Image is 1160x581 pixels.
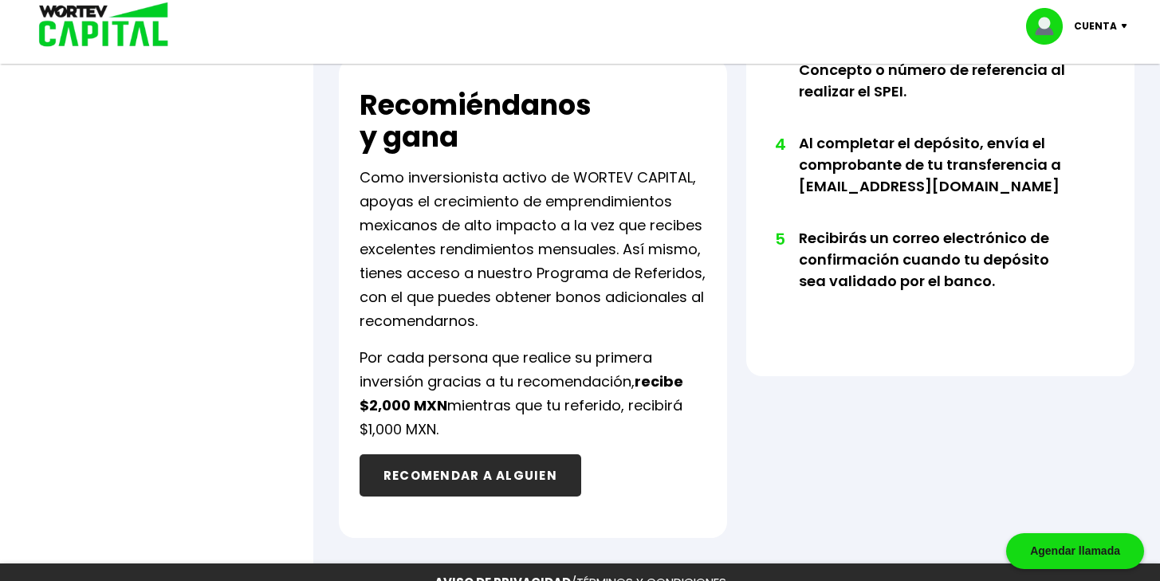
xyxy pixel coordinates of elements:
[1006,533,1144,569] div: Agendar llamada
[775,132,783,156] span: 4
[1026,8,1074,45] img: profile-image
[360,454,581,497] button: RECOMENDAR A ALGUIEN
[1074,14,1117,38] p: Cuenta
[775,227,783,251] span: 5
[799,227,1079,322] li: Recibirás un correo electrónico de confirmación cuando tu depósito sea validado por el banco.
[360,346,706,442] p: Por cada persona que realice su primera inversión gracias a tu recomendación, mientras que tu ref...
[360,89,592,153] h2: Recomiéndanos y gana
[360,166,706,333] p: Como inversionista activo de WORTEV CAPITAL, apoyas el crecimiento de emprendimientos mexicanos d...
[799,132,1079,227] li: Al completar el depósito, envía el comprobante de tu transferencia a [EMAIL_ADDRESS][DOMAIN_NAME]
[360,371,683,415] b: recibe $2,000 MXN
[1117,24,1138,29] img: icon-down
